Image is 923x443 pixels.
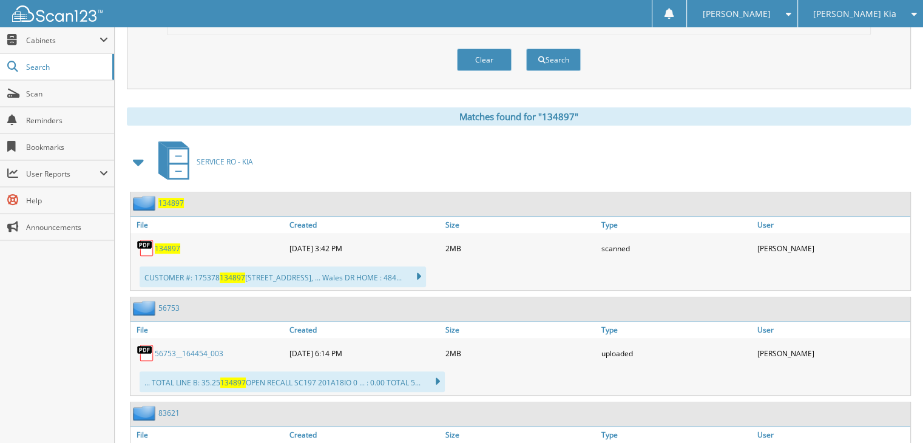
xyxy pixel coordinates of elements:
div: [DATE] 3:42 PM [286,236,442,260]
a: Type [598,217,754,233]
a: SERVICE RO - KIA [151,138,253,186]
span: [PERSON_NAME] Kia [813,10,896,18]
img: PDF.png [137,344,155,362]
a: Type [598,427,754,443]
div: ... TOTAL LINE B: 35.25 OPEN RECALL SC197 201A18IO 0 ... : 0.00 TOTAL 5... [140,371,445,392]
a: 134897 [158,198,184,208]
div: [PERSON_NAME] [754,236,910,260]
span: Help [26,195,108,206]
img: PDF.png [137,239,155,257]
span: SERVICE RO - KIA [197,157,253,167]
span: Cabinets [26,35,100,46]
span: Bookmarks [26,142,108,152]
a: File [130,322,286,338]
div: [PERSON_NAME] [754,341,910,365]
div: uploaded [598,341,754,365]
button: Search [526,49,581,71]
span: Search [26,62,106,72]
a: File [130,217,286,233]
div: 2MB [442,341,598,365]
a: User [754,217,910,233]
a: Size [442,322,598,338]
a: 134897 [155,243,180,254]
a: 56753__164454_003 [155,348,223,359]
a: Created [286,427,442,443]
img: scan123-logo-white.svg [12,5,103,22]
span: [PERSON_NAME] [702,10,770,18]
button: Clear [457,49,512,71]
div: CUSTOMER #: 175378 [STREET_ADDRESS], ... Wales DR HOME : 484... [140,266,426,287]
iframe: Chat Widget [862,385,923,443]
img: folder2.png [133,300,158,316]
div: [DATE] 6:14 PM [286,341,442,365]
a: Size [442,217,598,233]
a: User [754,322,910,338]
div: Matches found for "134897" [127,107,911,126]
span: Reminders [26,115,108,126]
a: User [754,427,910,443]
span: 134897 [220,272,245,283]
a: 56753 [158,303,180,313]
a: Size [442,427,598,443]
a: 83621 [158,408,180,418]
a: Created [286,322,442,338]
div: 2MB [442,236,598,260]
div: scanned [598,236,754,260]
span: Scan [26,89,108,99]
span: 134897 [220,377,246,388]
span: Announcements [26,222,108,232]
a: File [130,427,286,443]
span: User Reports [26,169,100,179]
img: folder2.png [133,405,158,421]
a: Created [286,217,442,233]
img: folder2.png [133,195,158,211]
a: Type [598,322,754,338]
